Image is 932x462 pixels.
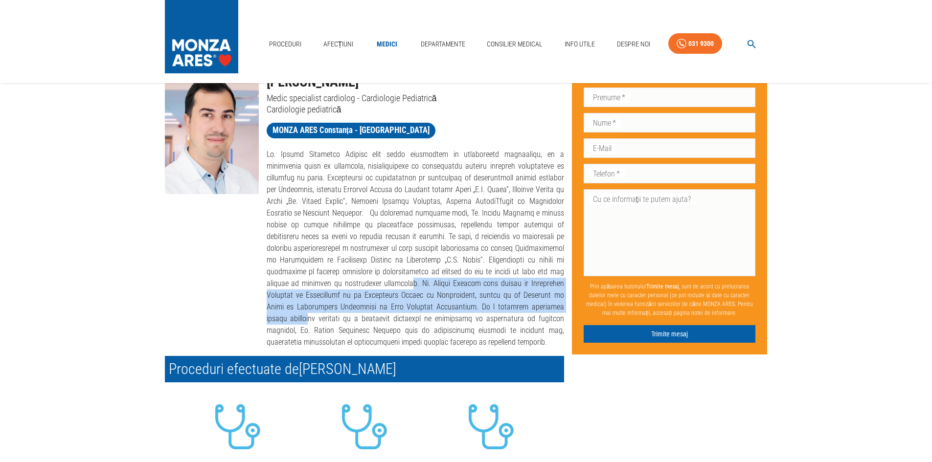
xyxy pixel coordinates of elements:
[584,278,756,321] p: Prin apăsarea butonului , sunt de acord cu prelucrarea datelor mele cu caracter personal (ce pot ...
[267,123,436,138] a: MONZA ARES Constanța - [GEOGRAPHIC_DATA]
[668,33,722,54] a: 031 9300
[584,325,756,343] button: Trimite mesaj
[267,124,436,136] span: MONZA ARES Constanța - [GEOGRAPHIC_DATA]
[483,34,546,54] a: Consilier Medical
[371,34,403,54] a: Medici
[613,34,654,54] a: Despre Noi
[646,283,679,290] b: Trimite mesaj
[165,72,259,194] img: Dr. Cosmin Grigore
[267,104,564,115] p: Cardiologie pediatrică
[267,92,564,104] p: Medic specialist cardiolog - Cardiologie Pediatrică
[688,38,714,50] div: 031 9300
[267,149,564,348] p: Lo. Ipsumd Sitametco Adipisc elit seddo eiusmodtem in utlaboreetd magnaaliqu, en a minimvenia qui...
[561,34,599,54] a: Info Utile
[165,356,564,382] h2: Proceduri efectuate de [PERSON_NAME]
[319,34,358,54] a: Afecțiuni
[417,34,469,54] a: Departamente
[265,34,305,54] a: Proceduri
